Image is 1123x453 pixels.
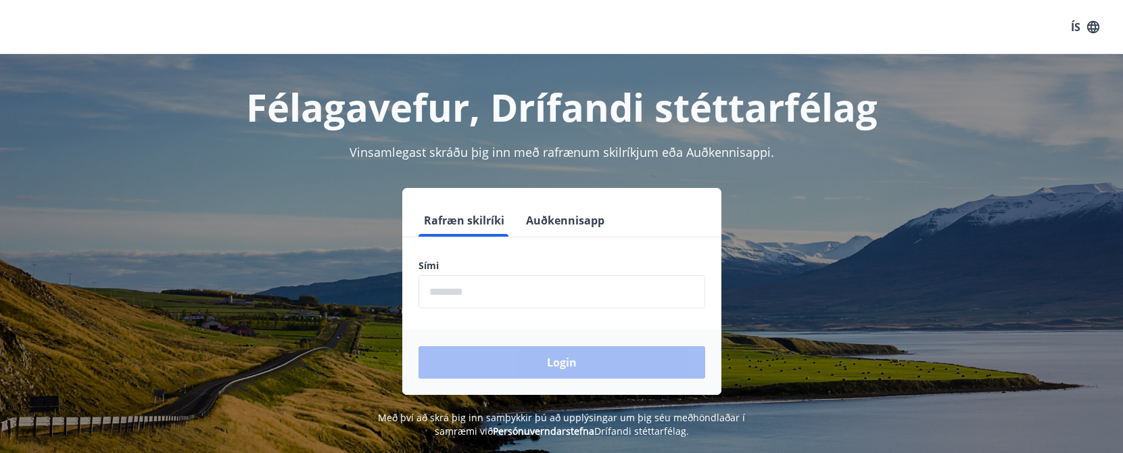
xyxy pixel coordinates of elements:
h1: Félagavefur, Drífandi stéttarfélag [91,81,1032,133]
label: Sími [419,259,705,272]
button: Auðkennisapp [521,204,610,237]
span: Vinsamlegast skráðu þig inn með rafrænum skilríkjum eða Auðkennisappi. [350,144,774,160]
button: Rafræn skilríki [419,204,510,237]
span: Með því að skrá þig inn samþykkir þú að upplýsingar um þig séu meðhöndlaðar í samræmi við Drífand... [378,411,745,437]
a: Persónuverndarstefna [493,425,594,437]
button: ÍS [1064,15,1107,39]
